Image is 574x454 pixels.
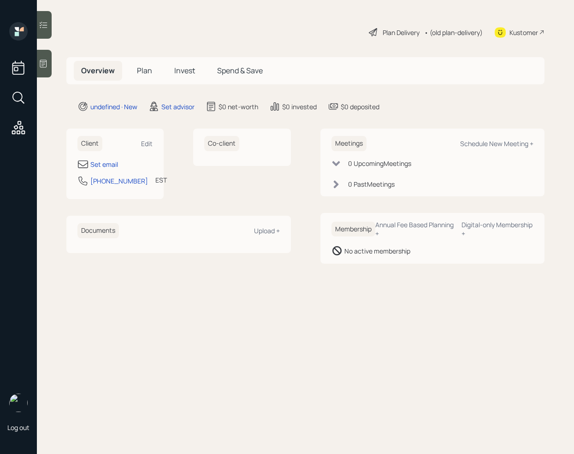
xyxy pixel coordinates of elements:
[90,159,118,169] div: Set email
[383,28,420,37] div: Plan Delivery
[90,102,137,112] div: undefined · New
[331,222,375,237] h6: Membership
[341,102,379,112] div: $0 deposited
[282,102,317,112] div: $0 invested
[141,139,153,148] div: Edit
[81,65,115,76] span: Overview
[9,394,28,412] img: retirable_logo.png
[7,423,30,432] div: Log out
[462,220,533,238] div: Digital-only Membership +
[348,159,411,168] div: 0 Upcoming Meeting s
[137,65,152,76] span: Plan
[161,102,195,112] div: Set advisor
[460,139,533,148] div: Schedule New Meeting +
[174,65,195,76] span: Invest
[77,136,102,151] h6: Client
[375,220,454,238] div: Annual Fee Based Planning +
[77,223,119,238] h6: Documents
[344,246,410,256] div: No active membership
[509,28,538,37] div: Kustomer
[204,136,239,151] h6: Co-client
[331,136,367,151] h6: Meetings
[424,28,483,37] div: • (old plan-delivery)
[217,65,263,76] span: Spend & Save
[155,175,167,185] div: EST
[219,102,258,112] div: $0 net-worth
[90,176,148,186] div: [PHONE_NUMBER]
[348,179,395,189] div: 0 Past Meeting s
[254,226,280,235] div: Upload +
